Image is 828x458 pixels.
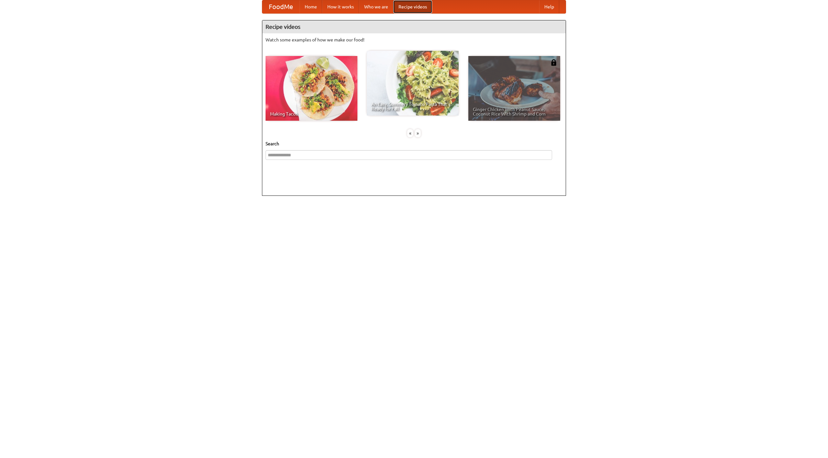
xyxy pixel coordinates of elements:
a: Who we are [359,0,393,13]
div: » [415,129,421,137]
a: How it works [322,0,359,13]
div: « [407,129,413,137]
span: Making Tacos [270,112,353,116]
h5: Search [266,140,562,147]
span: An Easy, Summery Tomato Pasta That's Ready for Fall [371,102,454,111]
h4: Recipe videos [262,20,566,33]
a: Making Tacos [266,56,357,121]
a: Recipe videos [393,0,432,13]
a: Home [300,0,322,13]
a: FoodMe [262,0,300,13]
p: Watch some examples of how we make our food! [266,37,562,43]
a: An Easy, Summery Tomato Pasta That's Ready for Fall [367,51,459,116]
img: 483408.png [550,59,557,66]
a: Help [539,0,559,13]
